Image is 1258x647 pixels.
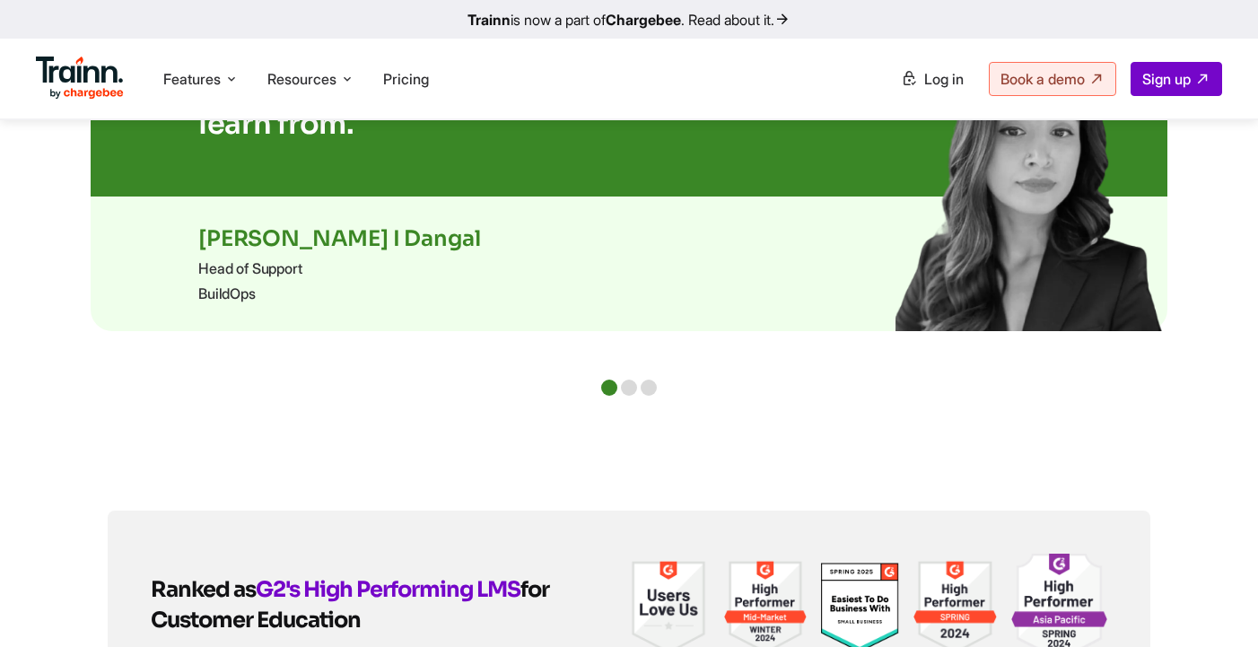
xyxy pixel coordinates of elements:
[1000,70,1085,88] span: Book a demo
[895,8,1167,331] img: Trainn | customer education | video creation
[198,284,1060,302] p: BuildOps
[606,11,681,29] b: Chargebee
[467,11,511,29] b: Trainn
[151,574,581,635] h2: Ranked as for Customer Education
[1142,70,1191,88] span: Sign up
[198,225,1060,252] p: [PERSON_NAME] I Dangal
[383,70,429,88] a: Pricing
[890,63,974,95] a: Log in
[163,69,221,89] span: Features
[256,576,520,603] a: G2's High Performing LMS
[989,62,1116,96] a: Book a demo
[267,69,336,89] span: Resources
[198,259,1060,277] p: Head of Support
[36,57,124,100] img: Trainn Logo
[924,70,964,88] span: Log in
[1168,561,1258,647] iframe: Chat Widget
[1131,62,1222,96] a: Sign up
